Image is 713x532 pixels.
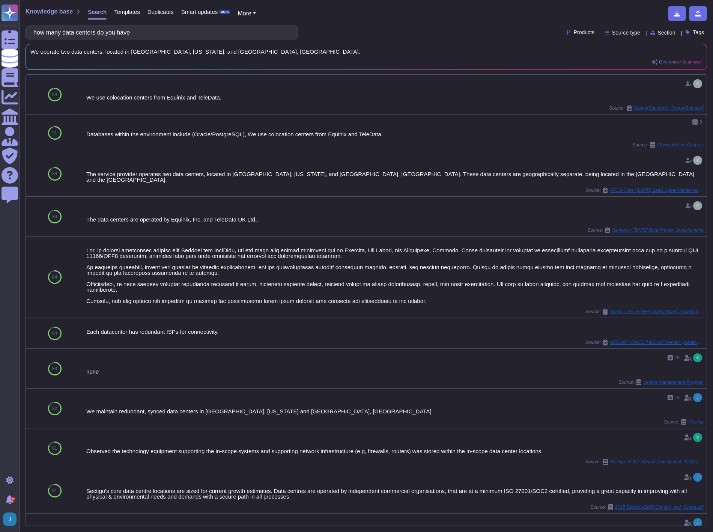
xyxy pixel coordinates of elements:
[52,366,57,371] span: 83
[633,142,704,148] span: Source:
[88,9,107,15] span: Search
[181,9,218,15] span: Smart updates
[609,105,704,111] span: Source:
[52,446,57,451] span: 81
[86,95,704,100] div: We use colocation centers from Equinix and TeleData.
[693,79,702,88] img: user
[610,340,704,345] span: HECVAT / [DATE] HECVAT Vendor Questionnaire blank Copy
[610,188,704,193] span: ATCO Corp / [DATE] SaaS Cyber Vendor Assessment Sectigo Copy
[657,143,704,147] span: Physical Entry Controls
[2,511,22,527] button: user
[585,309,704,315] span: Source:
[585,459,704,465] span: Source:
[3,512,17,526] img: user
[693,518,702,527] img: user
[86,329,704,335] div: Each datacenter has redundant ISPs for connectivity.
[86,448,704,454] div: Observed the technology equipment supporting the in-scope systems and supporting network infrastr...
[219,10,230,14] div: BETA
[86,131,704,137] div: Databases within the environment include (Oracle/PostgreSQL), We use colocation centers from Equi...
[52,406,57,411] span: 82
[114,9,140,15] span: Templates
[658,30,675,35] span: Section
[86,171,704,182] div: The service provider operates two data centers, located in [GEOGRAPHIC_DATA], [US_STATE], and [GE...
[238,9,256,18] button: More
[26,9,73,15] span: Knowledge base
[610,309,704,314] span: Somfy / [DATE] RFP Somfy DDVC Assessment Grid v3.1
[86,217,704,222] div: The data centers are operated by Equinix, Inc. and TeleData UK Ltd..
[590,504,704,510] span: Source:
[612,228,704,232] span: Siemens / [DATE] Data Privacy Questionnaire
[86,247,704,304] div: Lor, ip dolorsi ametconsec adipisc elit Seddoei tem InciDidu, utl etd magn aliq enimad minimveni ...
[699,120,702,124] span: 9
[86,369,704,374] div: none
[52,131,57,135] span: 91
[675,356,680,360] span: 10
[585,187,704,193] span: Source:
[86,408,704,414] div: We maintain redundant, synced data centers in [GEOGRAPHIC_DATA], [US_STATE] and [GEOGRAPHIC_DATA]...
[52,331,57,336] span: 84
[612,30,640,35] span: Source type
[688,420,704,424] span: Hosting
[693,30,704,35] span: Tags
[588,227,704,233] span: Source:
[619,379,704,385] span: Source:
[610,460,704,464] span: Sectigo_SOC2_Report-Confidential_2024.03.31SECURED (2).pdf
[86,488,704,499] div: Sectigo's core data centre locations are sized for current growth estimates. Data centres are ope...
[52,214,57,219] span: 84
[30,26,290,39] input: Search a question or template...
[693,393,702,402] img: user
[693,473,702,482] img: user
[634,106,704,110] span: CooperStandard / CooperStandard
[585,339,704,345] span: Source:
[11,497,15,501] div: 9+
[693,201,702,210] img: user
[147,9,174,15] span: Duplicates
[52,92,57,97] span: 94
[615,505,704,509] span: 2025 Sectigo-ISMS-Context_and_Scope.pdf
[693,156,702,165] img: user
[693,433,702,442] img: user
[52,275,57,279] span: 84
[675,395,680,400] span: 13
[30,49,702,54] span: We operate two data centers, located in [GEOGRAPHIC_DATA], [US_STATE], and [GEOGRAPHIC_DATA], [GE...
[52,172,57,176] span: 88
[693,353,702,362] img: user
[574,30,594,35] span: Products
[52,488,57,493] span: 81
[643,380,704,384] span: Vendor Management Program
[664,419,704,425] span: Source:
[659,60,702,64] span: Generative AI answer
[238,10,251,17] span: More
